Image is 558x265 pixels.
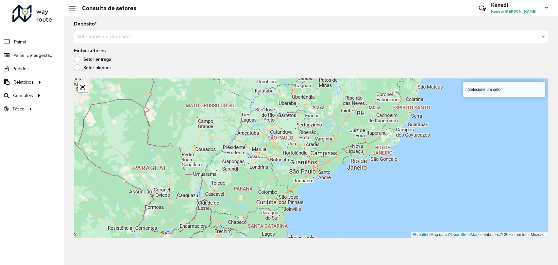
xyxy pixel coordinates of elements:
span: Tático [12,106,25,112]
label: Depósito [74,20,97,28]
a: OpenStreetMap [451,232,479,237]
span: | [429,232,430,237]
h3: Kenedi [491,2,540,8]
a: Contato Rápido [475,1,489,15]
span: Painel [14,39,26,45]
span: Relatórios [13,79,34,86]
a: Abrir mapa em tela cheia [78,82,88,92]
label: Setor planner [74,64,111,71]
label: Exibir setores [74,47,106,55]
span: Kenedi [PERSON_NAME] [491,8,540,14]
label: Setor entrega [74,56,111,62]
span: Consultas [13,92,33,99]
h2: Consulta de setores [76,5,136,12]
div: Map data © contributors,© 2025 TomTom, Microsoft [411,232,548,238]
span: Pedidos [12,65,29,72]
span: Painel de Sugestão [13,52,52,59]
a: Leaflet [413,232,428,237]
div: Selecione um setor [463,82,545,97]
